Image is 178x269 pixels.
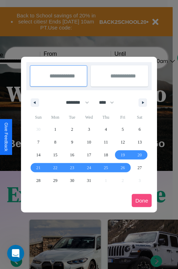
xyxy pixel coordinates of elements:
[37,136,40,149] span: 7
[80,149,97,161] button: 17
[98,161,114,174] button: 25
[47,123,63,136] button: 1
[121,136,125,149] span: 12
[114,136,131,149] button: 12
[64,112,80,123] span: Tue
[98,123,114,136] button: 4
[54,123,56,136] span: 1
[36,174,41,187] span: 28
[88,123,90,136] span: 3
[132,194,152,207] button: Done
[64,123,80,136] button: 2
[80,174,97,187] button: 31
[53,174,57,187] span: 29
[87,174,91,187] span: 31
[104,149,108,161] span: 18
[36,149,41,161] span: 14
[70,149,74,161] span: 16
[54,136,56,149] span: 8
[64,149,80,161] button: 16
[36,161,41,174] span: 21
[104,136,108,149] span: 11
[53,149,57,161] span: 15
[30,174,47,187] button: 28
[87,149,91,161] span: 17
[70,174,74,187] span: 30
[80,161,97,174] button: 24
[47,161,63,174] button: 22
[114,161,131,174] button: 26
[105,123,107,136] span: 4
[30,149,47,161] button: 14
[47,136,63,149] button: 8
[121,149,125,161] span: 19
[30,112,47,123] span: Sun
[137,161,142,174] span: 27
[114,123,131,136] button: 5
[80,112,97,123] span: Wed
[137,149,142,161] span: 20
[131,112,148,123] span: Sat
[121,161,125,174] span: 26
[70,161,74,174] span: 23
[87,161,91,174] span: 24
[122,123,124,136] span: 5
[80,136,97,149] button: 10
[98,136,114,149] button: 11
[64,161,80,174] button: 23
[114,112,131,123] span: Fri
[131,161,148,174] button: 27
[4,123,9,151] div: Give Feedback
[138,123,141,136] span: 6
[98,112,114,123] span: Thu
[131,136,148,149] button: 13
[47,112,63,123] span: Mon
[47,149,63,161] button: 15
[47,174,63,187] button: 29
[71,123,73,136] span: 2
[64,136,80,149] button: 9
[64,174,80,187] button: 30
[53,161,57,174] span: 22
[30,161,47,174] button: 21
[131,123,148,136] button: 6
[98,149,114,161] button: 18
[137,136,142,149] span: 13
[114,149,131,161] button: 19
[30,136,47,149] button: 7
[87,136,91,149] span: 10
[104,161,108,174] span: 25
[7,245,24,262] iframe: Intercom live chat
[71,136,73,149] span: 9
[80,123,97,136] button: 3
[131,149,148,161] button: 20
